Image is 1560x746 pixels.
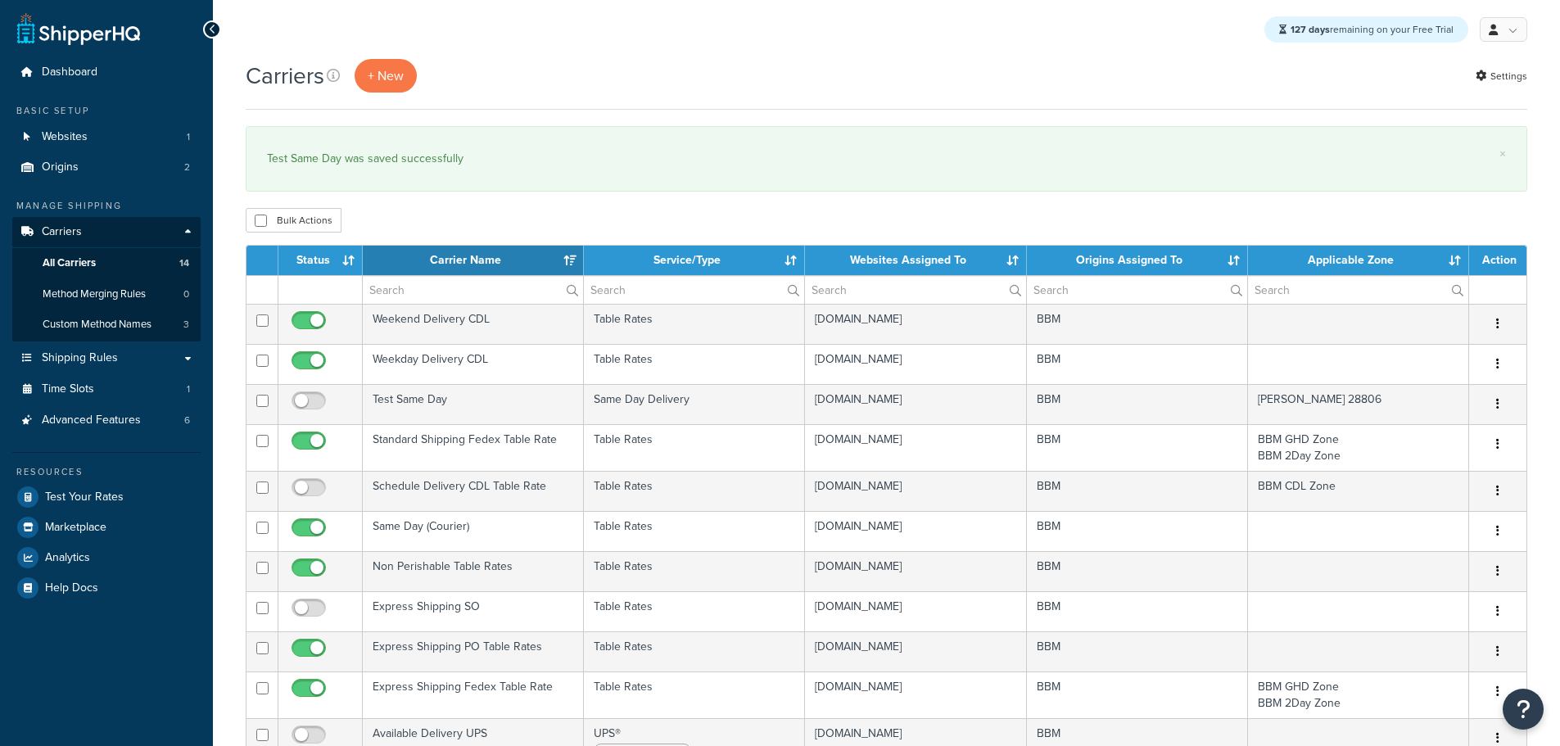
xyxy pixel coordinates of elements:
a: Origins 2 [12,152,201,183]
td: Express Shipping Fedex Table Rate [363,671,584,718]
li: Origins [12,152,201,183]
td: Test Same Day [363,384,584,424]
td: [DOMAIN_NAME] [805,511,1026,551]
td: BBM [1027,551,1248,591]
div: Basic Setup [12,104,201,118]
td: Table Rates [584,591,805,631]
span: Custom Method Names [43,318,151,332]
input: Search [1027,276,1247,304]
div: Resources [12,465,201,479]
td: Table Rates [584,304,805,344]
span: Origins [42,161,79,174]
td: [DOMAIN_NAME] [805,304,1026,344]
span: 3 [183,318,189,332]
td: Table Rates [584,471,805,511]
h1: Carriers [246,60,324,92]
td: Table Rates [584,551,805,591]
span: Dashboard [42,66,97,79]
th: Applicable Zone: activate to sort column ascending [1248,246,1469,275]
td: Weekend Delivery CDL [363,304,584,344]
input: Search [584,276,804,304]
td: BBM GHD Zone BBM 2Day Zone [1248,671,1469,718]
span: Analytics [45,551,90,565]
td: BBM [1027,384,1248,424]
a: Websites 1 [12,122,201,152]
strong: 127 days [1291,22,1330,37]
td: [DOMAIN_NAME] [805,551,1026,591]
td: Table Rates [584,424,805,471]
div: Test Same Day was saved successfully [267,147,1506,170]
span: Time Slots [42,382,94,396]
td: Standard Shipping Fedex Table Rate [363,424,584,471]
a: Settings [1476,65,1527,88]
th: Carrier Name: activate to sort column ascending [363,246,584,275]
span: Advanced Features [42,414,141,427]
li: Custom Method Names [12,310,201,340]
td: Express Shipping PO Table Rates [363,631,584,671]
a: Method Merging Rules 0 [12,279,201,310]
li: All Carriers [12,248,201,278]
span: Carriers [42,225,82,239]
div: Manage Shipping [12,199,201,213]
td: Table Rates [584,344,805,384]
td: Table Rates [584,671,805,718]
td: [PERSON_NAME] 28806 [1248,384,1469,424]
td: Same Day Delivery [584,384,805,424]
td: [DOMAIN_NAME] [805,591,1026,631]
td: BBM [1027,304,1248,344]
li: Time Slots [12,374,201,405]
td: Same Day (Courier) [363,511,584,551]
li: Carriers [12,217,201,341]
span: Help Docs [45,581,98,595]
td: [DOMAIN_NAME] [805,424,1026,471]
li: Test Your Rates [12,482,201,512]
td: BBM [1027,511,1248,551]
li: Advanced Features [12,405,201,436]
input: Search [1248,276,1468,304]
span: 1 [187,130,190,144]
input: Search [363,276,583,304]
a: ShipperHQ Home [17,12,140,45]
td: BBM [1027,591,1248,631]
li: Method Merging Rules [12,279,201,310]
a: Help Docs [12,573,201,603]
span: Marketplace [45,521,106,535]
td: BBM [1027,471,1248,511]
td: Schedule Delivery CDL Table Rate [363,471,584,511]
div: remaining on your Free Trial [1264,16,1468,43]
a: Carriers [12,217,201,247]
th: Service/Type: activate to sort column ascending [584,246,805,275]
td: [DOMAIN_NAME] [805,471,1026,511]
td: Non Perishable Table Rates [363,551,584,591]
td: [DOMAIN_NAME] [805,384,1026,424]
a: Custom Method Names 3 [12,310,201,340]
td: Table Rates [584,511,805,551]
span: All Carriers [43,256,96,270]
th: Origins Assigned To: activate to sort column ascending [1027,246,1248,275]
a: × [1499,147,1506,161]
a: Marketplace [12,513,201,542]
th: Websites Assigned To: activate to sort column ascending [805,246,1026,275]
span: Shipping Rules [42,351,118,365]
span: 1 [187,382,190,396]
span: Method Merging Rules [43,287,146,301]
td: [DOMAIN_NAME] [805,671,1026,718]
td: BBM [1027,344,1248,384]
span: Test Your Rates [45,491,124,504]
a: Advanced Features 6 [12,405,201,436]
td: Table Rates [584,631,805,671]
a: Shipping Rules [12,343,201,373]
span: 0 [183,287,189,301]
a: Analytics [12,543,201,572]
td: [DOMAIN_NAME] [805,344,1026,384]
td: BBM GHD Zone BBM 2Day Zone [1248,424,1469,471]
th: Status: activate to sort column ascending [278,246,363,275]
button: Bulk Actions [246,208,341,233]
input: Search [805,276,1025,304]
span: 6 [184,414,190,427]
button: Open Resource Center [1503,689,1544,730]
